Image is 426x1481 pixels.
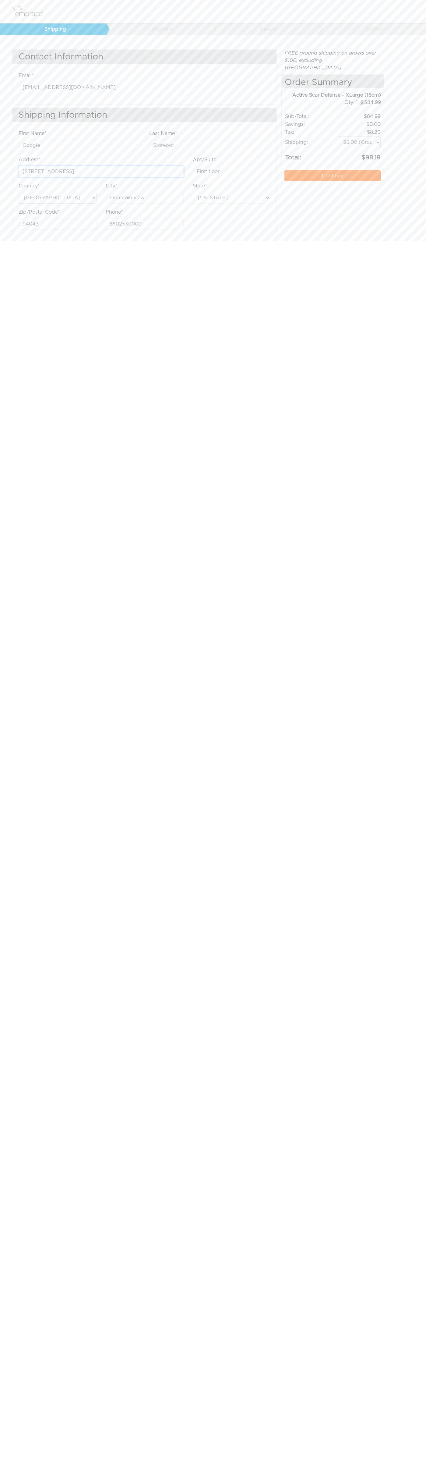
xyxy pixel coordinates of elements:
[19,208,60,216] label: Zip/Postal Code*
[338,120,381,128] td: 0.00
[338,128,381,136] td: 8.20
[282,75,384,88] h4: Order Summary
[19,156,41,163] label: Address*
[281,49,384,71] div: FREE ground shipping on orders over $100, excluding [GEOGRAPHIC_DATA].
[193,156,216,163] label: Apt/Suite
[19,182,40,190] label: Country*
[285,148,337,162] td: Total:
[213,23,319,35] a: Review
[149,130,177,137] label: Last Name*
[106,23,213,35] a: Payment
[364,100,381,105] span: 84.99
[193,182,207,190] label: State*
[106,208,123,216] label: Phone*
[285,120,337,128] td: Savings :
[338,112,381,120] td: 84.99
[12,108,276,122] h3: Shipping Information
[285,136,337,148] td: Shipping:
[19,130,47,137] label: First Name*
[285,112,337,120] td: Sub-Total:
[106,182,117,190] label: City*
[289,99,381,106] div: 1 @
[11,4,50,19] img: logo.png
[338,148,381,162] td: 98.19
[319,23,425,35] a: Confirm
[282,91,381,99] div: Active Scar Defense - XLarge (16cm)
[12,50,276,64] h3: Contact Information
[285,128,337,136] td: Tax:
[284,170,381,181] a: Continue
[19,72,34,79] label: Email*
